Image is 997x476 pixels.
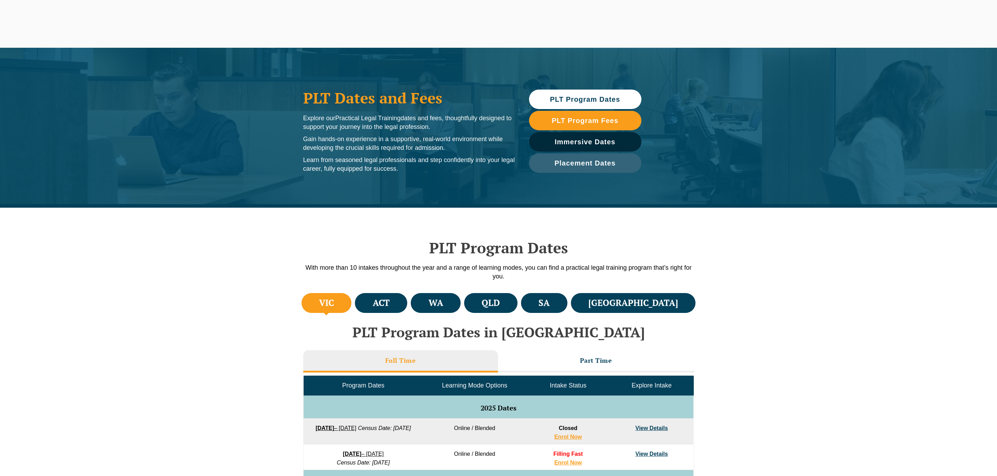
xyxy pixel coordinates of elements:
span: Program Dates [342,382,384,389]
h1: PLT Dates and Fees [303,89,515,107]
a: View Details [635,425,668,431]
a: PLT Program Fees [529,111,641,130]
strong: [DATE] [343,451,362,457]
a: Immersive Dates [529,132,641,152]
td: Online / Blended [423,419,526,444]
a: Enrol Now [554,460,582,466]
span: Explore Intake [632,382,672,389]
p: With more than 10 intakes throughout the year and a range of learning modes, you can find a pract... [300,263,698,281]
strong: [DATE] [315,425,334,431]
span: Intake Status [550,382,586,389]
span: 2025 Dates [481,403,516,413]
a: [DATE]– [DATE] [315,425,356,431]
h4: WA [429,297,443,309]
p: Explore our dates and fees, thoughtfully designed to support your journey into the legal profession. [303,114,515,131]
td: Online / Blended [423,444,526,470]
h4: SA [538,297,550,309]
span: Learning Mode Options [442,382,507,389]
span: PLT Program Fees [552,117,618,124]
h4: QLD [482,297,500,309]
a: Placement Dates [529,153,641,173]
span: Practical Legal Training [335,115,401,122]
h4: [GEOGRAPHIC_DATA] [588,297,678,309]
span: Filling Fast [553,451,583,457]
a: [DATE]– [DATE] [343,451,384,457]
h4: ACT [373,297,390,309]
a: Enrol Now [554,434,582,440]
span: PLT Program Dates [550,96,620,103]
p: Learn from seasoned legal professionals and step confidently into your legal career, fully equipp... [303,156,515,173]
h3: Full Time [385,356,416,364]
span: Closed [559,425,577,431]
h3: Part Time [580,356,612,364]
h4: VIC [319,297,334,309]
em: Census Date: [DATE] [337,460,390,466]
a: View Details [635,451,668,457]
a: PLT Program Dates [529,90,641,109]
p: Gain hands-on experience in a supportive, real-world environment while developing the crucial ski... [303,135,515,152]
span: Placement Dates [555,160,616,167]
h2: PLT Program Dates in [GEOGRAPHIC_DATA] [300,324,698,340]
h2: PLT Program Dates [300,239,698,256]
span: Immersive Dates [555,138,616,145]
em: Census Date: [DATE] [358,425,411,431]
